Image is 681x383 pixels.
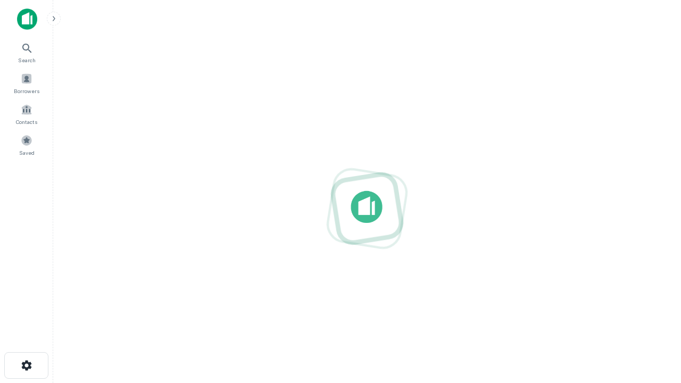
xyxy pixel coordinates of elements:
a: Search [3,38,50,66]
a: Borrowers [3,69,50,97]
iframe: Chat Widget [628,298,681,349]
span: Saved [19,148,35,157]
a: Contacts [3,99,50,128]
span: Contacts [16,118,37,126]
span: Borrowers [14,87,39,95]
a: Saved [3,130,50,159]
img: capitalize-icon.png [17,9,37,30]
span: Search [18,56,36,64]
